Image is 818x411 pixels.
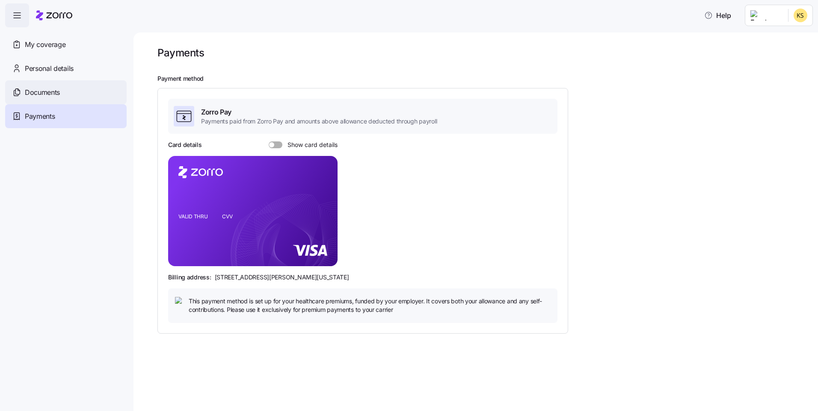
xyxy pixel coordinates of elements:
span: Billing address: [168,273,211,282]
img: 4f5371ac34beed534696a2210a9ca926 [794,9,807,22]
span: This payment method is set up for your healthcare premiums, funded by your employer. It covers bo... [189,297,551,314]
span: Zorro Pay [201,107,437,117]
button: Help [697,7,738,24]
tspan: CVV [222,213,233,220]
img: icon bulb [175,297,185,307]
span: Payments paid from Zorro Pay and amounts above allowance deducted through payroll [201,117,437,126]
span: Documents [25,87,60,98]
span: Personal details [25,63,74,74]
h3: Card details [168,141,202,149]
span: Show card details [282,141,338,148]
span: Help [704,10,731,21]
span: My coverage [25,39,65,50]
a: Documents [5,80,127,104]
tspan: VALID THRU [178,213,208,220]
img: Employer logo [750,10,781,21]
a: Payments [5,104,127,128]
span: [STREET_ADDRESS][PERSON_NAME][US_STATE] [215,273,349,282]
span: Payments [25,111,55,122]
h2: Payment method [157,75,806,83]
a: Personal details [5,56,127,80]
a: My coverage [5,32,127,56]
h1: Payments [157,46,204,59]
